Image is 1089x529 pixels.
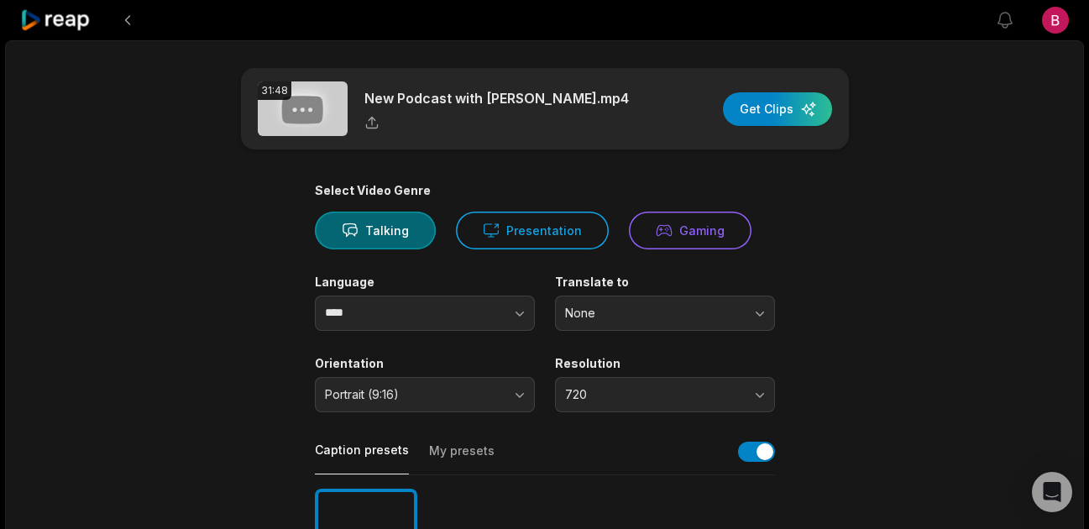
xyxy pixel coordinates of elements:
[629,212,751,249] button: Gaming
[555,275,775,290] label: Translate to
[315,275,535,290] label: Language
[315,356,535,371] label: Orientation
[456,212,609,249] button: Presentation
[1032,472,1072,512] div: Open Intercom Messenger
[565,387,741,402] span: 720
[429,443,495,474] button: My presets
[723,92,832,126] button: Get Clips
[555,377,775,412] button: 720
[315,212,436,249] button: Talking
[325,387,501,402] span: Portrait (9:16)
[315,183,775,198] div: Select Video Genre
[555,296,775,331] button: None
[258,81,291,100] div: 31:48
[364,88,629,108] p: New Podcast with [PERSON_NAME].mp4
[555,356,775,371] label: Resolution
[315,442,409,474] button: Caption presets
[565,306,741,321] span: None
[315,377,535,412] button: Portrait (9:16)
